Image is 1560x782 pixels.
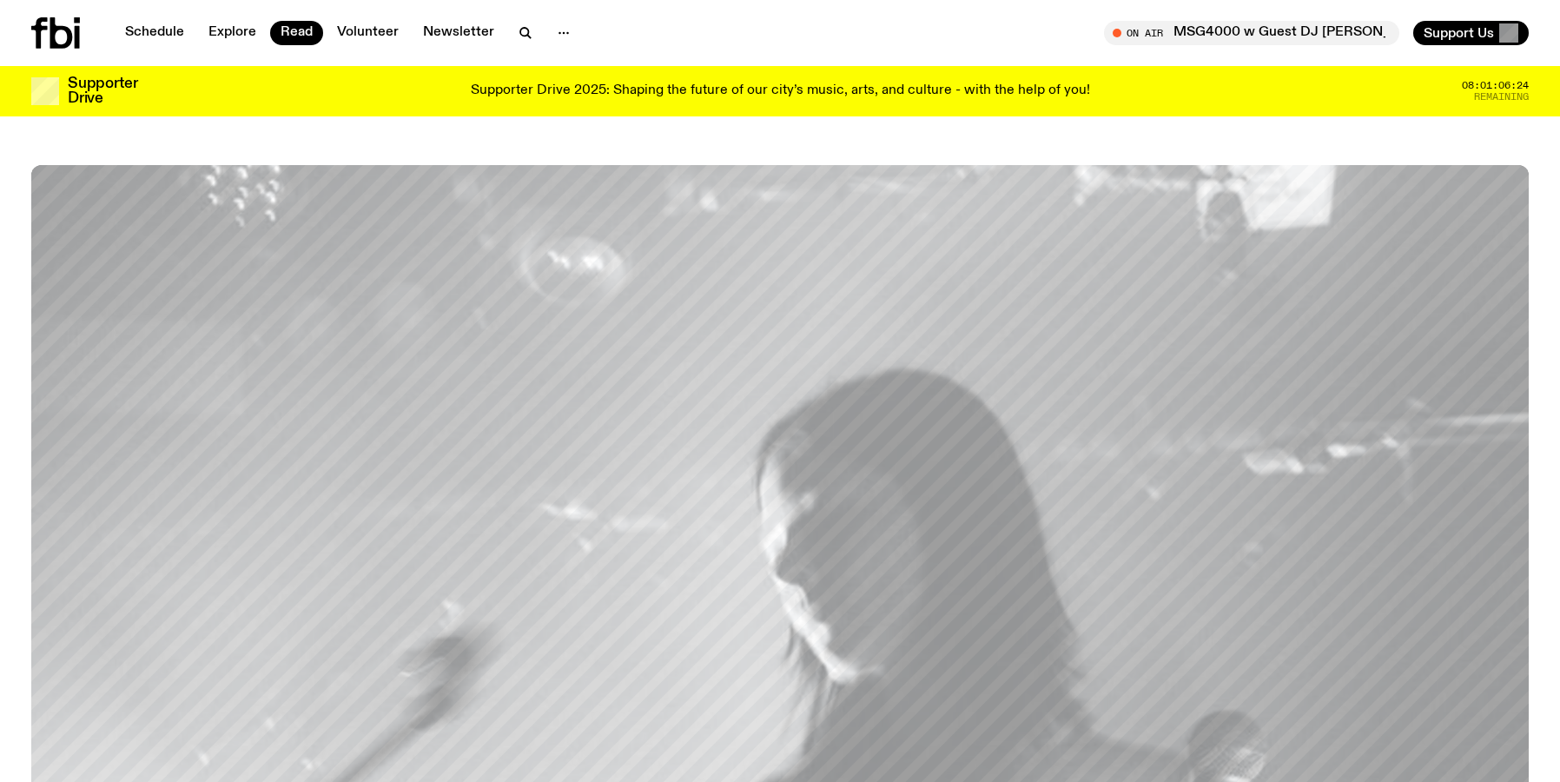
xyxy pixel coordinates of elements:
[1413,21,1529,45] button: Support Us
[1104,21,1399,45] button: On AirMSG4000 w Guest DJ [PERSON_NAME]
[115,21,195,45] a: Schedule
[471,83,1090,99] p: Supporter Drive 2025: Shaping the future of our city’s music, arts, and culture - with the help o...
[1462,81,1529,90] span: 08:01:06:24
[1424,25,1494,41] span: Support Us
[413,21,505,45] a: Newsletter
[327,21,409,45] a: Volunteer
[270,21,323,45] a: Read
[198,21,267,45] a: Explore
[68,76,137,106] h3: Supporter Drive
[1474,92,1529,102] span: Remaining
